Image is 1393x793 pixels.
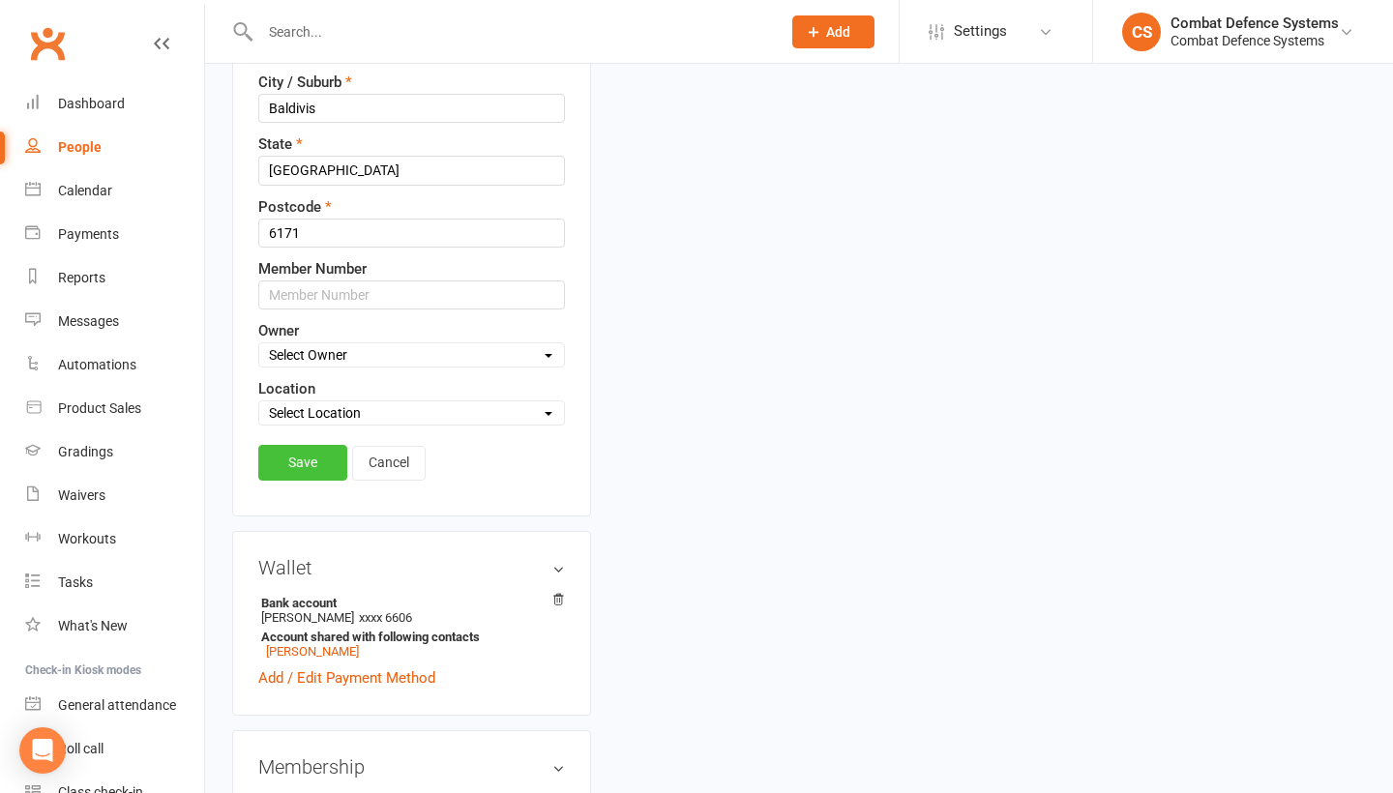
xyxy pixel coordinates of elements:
[258,756,565,778] h3: Membership
[1171,15,1339,32] div: Combat Defence Systems
[25,430,204,474] a: Gradings
[258,71,352,94] label: City / Suburb
[254,18,767,45] input: Search...
[58,574,93,590] div: Tasks
[258,593,565,661] li: [PERSON_NAME]
[58,270,105,285] div: Reports
[954,10,1007,53] span: Settings
[359,610,412,625] span: xxxx 6606
[25,126,204,169] a: People
[25,517,204,561] a: Workouts
[58,183,112,198] div: Calendar
[58,697,176,713] div: General attendance
[58,96,125,111] div: Dashboard
[258,319,299,342] label: Owner
[258,280,565,309] input: Member Number
[1171,32,1339,49] div: Combat Defence Systems
[58,139,102,155] div: People
[258,666,435,690] a: Add / Edit Payment Method
[826,24,850,40] span: Add
[58,487,105,503] div: Waivers
[25,387,204,430] a: Product Sales
[58,357,136,372] div: Automations
[25,82,204,126] a: Dashboard
[25,727,204,771] a: Roll call
[58,741,104,756] div: Roll call
[58,444,113,459] div: Gradings
[792,15,874,48] button: Add
[258,445,347,480] a: Save
[258,94,565,123] input: City / Suburb
[25,604,204,648] a: What's New
[25,684,204,727] a: General attendance kiosk mode
[261,630,555,644] strong: Account shared with following contacts
[258,377,315,400] label: Location
[25,343,204,387] a: Automations
[352,446,426,481] a: Cancel
[58,226,119,242] div: Payments
[258,257,367,280] label: Member Number
[25,300,204,343] a: Messages
[266,644,359,659] a: [PERSON_NAME]
[258,557,565,578] h3: Wallet
[19,727,66,774] div: Open Intercom Messenger
[25,256,204,300] a: Reports
[258,156,565,185] input: State
[261,596,555,610] strong: Bank account
[25,169,204,213] a: Calendar
[25,561,204,604] a: Tasks
[58,531,116,546] div: Workouts
[1122,13,1161,51] div: CS
[258,195,332,219] label: Postcode
[23,19,72,68] a: Clubworx
[58,618,128,633] div: What's New
[58,400,141,416] div: Product Sales
[258,132,303,156] label: State
[25,474,204,517] a: Waivers
[25,213,204,256] a: Payments
[58,313,119,329] div: Messages
[258,219,565,248] input: Postcode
